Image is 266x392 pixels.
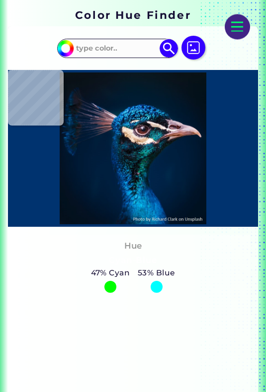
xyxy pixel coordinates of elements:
[134,267,179,280] h5: 53% Blue
[73,41,162,57] input: type color..
[105,255,161,267] h3: Cyan-Blue
[87,267,134,280] h5: 47% Cyan
[160,40,178,58] img: icon search
[181,36,205,60] img: icon picture
[124,239,142,254] h4: Hue
[75,8,191,23] h1: Color Hue Finder
[10,73,256,225] img: img_pavlin.jpg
